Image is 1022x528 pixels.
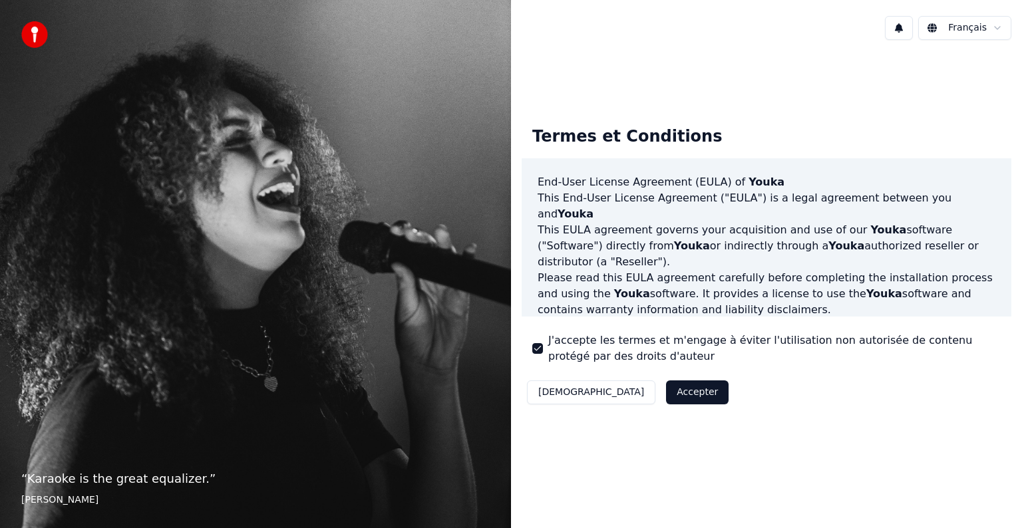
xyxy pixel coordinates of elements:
[538,222,995,270] p: This EULA agreement governs your acquisition and use of our software ("Software") directly from o...
[538,190,995,222] p: This End-User License Agreement ("EULA") is a legal agreement between you and
[828,239,864,252] span: Youka
[666,380,729,404] button: Accepter
[614,287,650,300] span: Youka
[548,332,1001,364] label: J'accepte les termes et m'engage à éviter l'utilisation non autorisée de contenu protégé par des ...
[870,223,906,236] span: Youka
[749,176,784,188] span: Youka
[522,116,733,158] div: Termes et Conditions
[538,174,995,190] h3: End-User License Agreement (EULA) of
[527,380,655,404] button: [DEMOGRAPHIC_DATA]
[866,287,902,300] span: Youka
[558,207,594,220] span: Youka
[21,469,490,488] p: “ Karaoke is the great equalizer. ”
[21,21,48,48] img: youka
[538,270,995,318] p: Please read this EULA agreement carefully before completing the installation process and using th...
[674,239,710,252] span: Youka
[21,493,490,507] footer: [PERSON_NAME]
